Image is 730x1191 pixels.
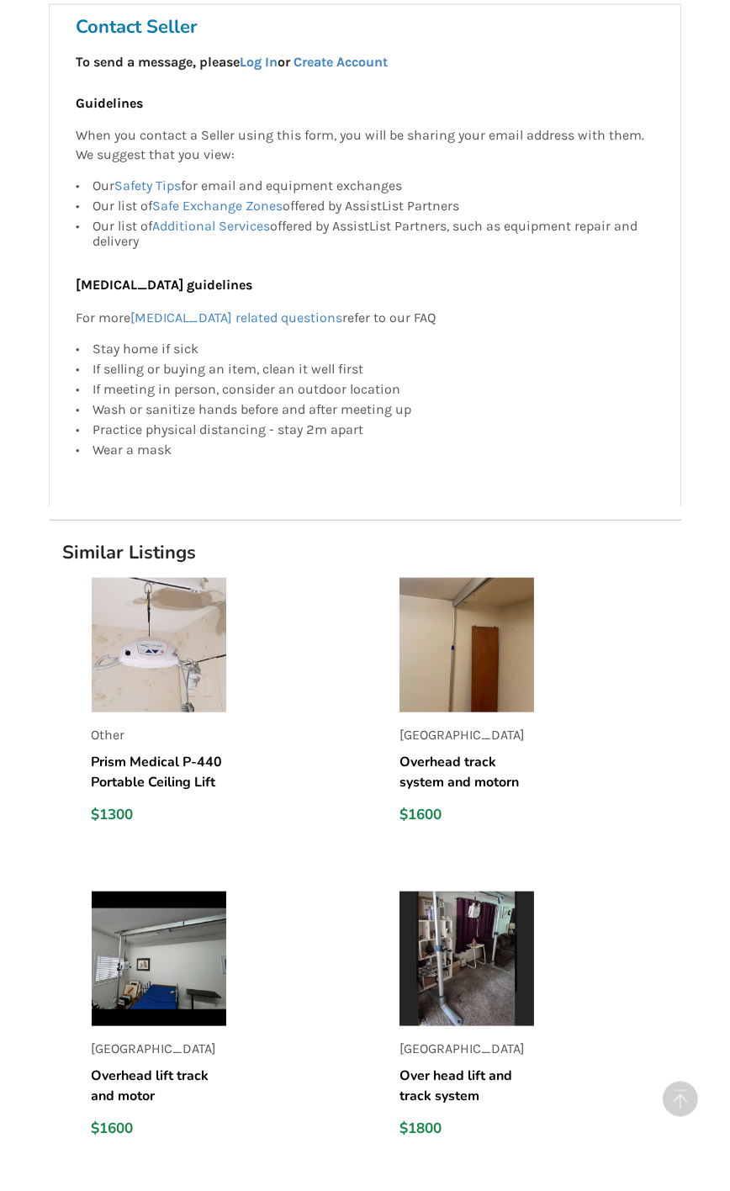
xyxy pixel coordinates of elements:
[153,218,271,234] a: Additional Services
[399,726,534,745] p: [GEOGRAPHIC_DATA]
[77,126,645,165] p: When you contact a Seller using this form, you will be sharing your email address with them. We s...
[153,198,283,214] a: Safe Exchange Zones
[93,216,645,249] div: Our list of offered by AssistList Partners, such as equipment repair and delivery
[92,892,226,1026] img: listing
[77,15,653,39] h3: Contact Seller
[92,1066,226,1106] h5: Overhead lift track and motor
[92,1040,226,1059] p: [GEOGRAPHIC_DATA]
[93,400,645,420] div: Wash or sanitize hands before and after meeting up
[399,578,534,712] img: listing
[399,1040,534,1059] p: [GEOGRAPHIC_DATA]
[77,95,144,111] b: Guidelines
[399,578,681,838] a: listing[GEOGRAPHIC_DATA]Overhead track system and motorn$1600
[399,1120,534,1138] div: $1800
[92,578,373,838] a: listingOtherPrism Medical P-440 Portable Ceiling Lift in Excellent Condition$1300
[92,752,226,792] h5: Prism Medical P-440 Portable Ceiling Lift in Excellent Condition
[92,578,226,712] img: listing
[241,54,278,70] a: Log In
[77,277,253,293] b: [MEDICAL_DATA] guidelines
[399,892,681,1151] a: listing[GEOGRAPHIC_DATA]Over head lift and track system$1800
[115,177,182,193] a: Safety Tips
[93,420,645,440] div: Practice physical distancing - stay 2m apart
[92,806,226,824] div: $1300
[93,359,645,379] div: If selling or buying an item, clean it well first
[131,310,343,326] a: [MEDICAL_DATA] related questions
[93,341,645,359] div: Stay home if sick
[92,892,373,1151] a: listing[GEOGRAPHIC_DATA]Overhead lift track and motor$1600
[399,1066,534,1106] h5: Over head lift and track system
[399,752,534,792] h5: Overhead track system and motorn
[399,892,534,1026] img: listing
[294,54,389,70] a: Create Account
[77,54,389,70] strong: To send a message, please or
[93,440,645,458] div: Wear a mask
[50,541,681,564] h1: Similar Listings
[399,806,534,824] div: $1600
[92,1120,226,1138] div: $1600
[93,178,645,196] div: Our for email and equipment exchanges
[77,309,645,328] p: For more refer to our FAQ
[93,196,645,216] div: Our list of offered by AssistList Partners
[93,379,645,400] div: If meeting in person, consider an outdoor location
[92,726,226,745] p: Other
